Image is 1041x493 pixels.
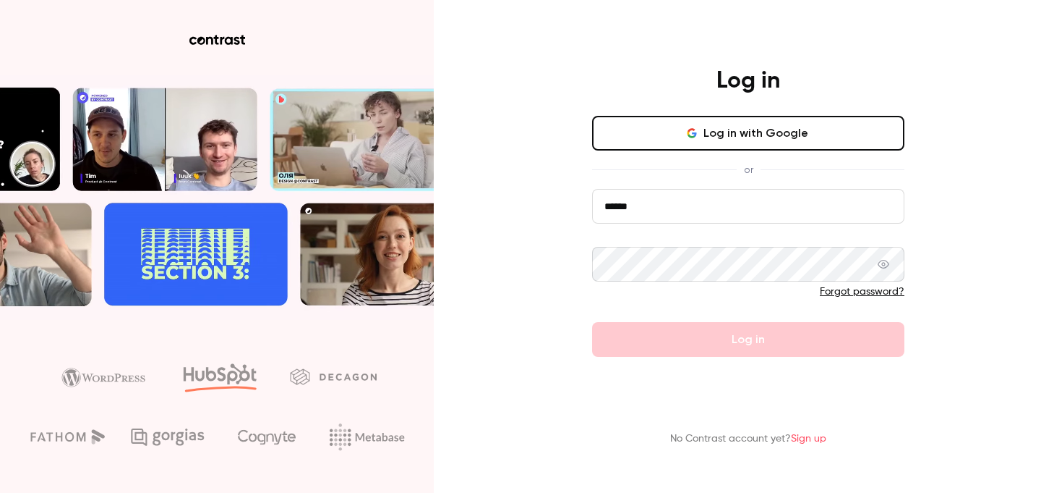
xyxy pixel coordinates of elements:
[716,67,780,96] h4: Log in
[592,116,904,151] button: Log in with Google
[737,162,761,177] span: or
[820,287,904,297] a: Forgot password?
[290,368,377,384] img: decagon
[670,431,826,447] p: No Contrast account yet?
[791,434,826,444] a: Sign up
